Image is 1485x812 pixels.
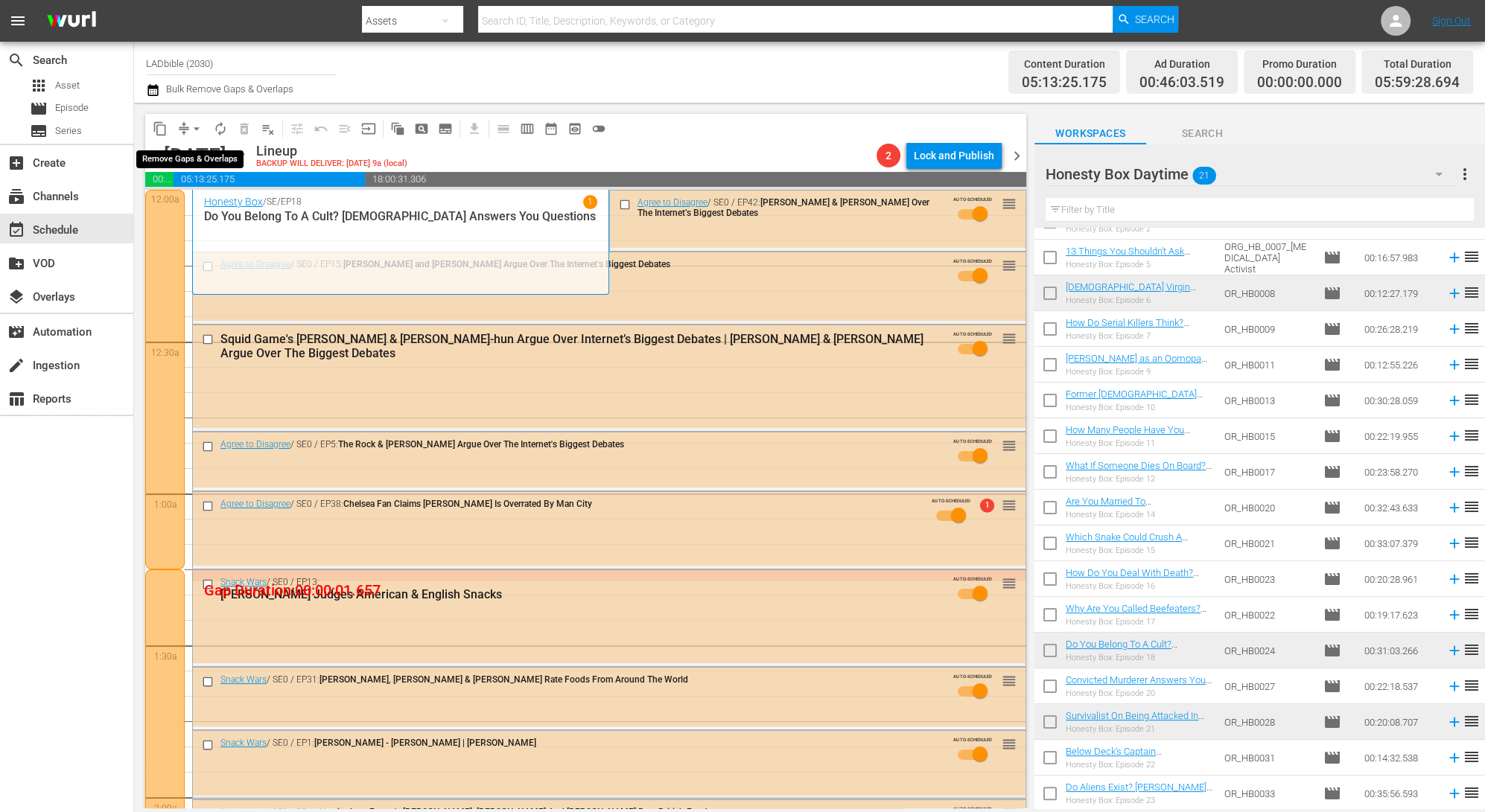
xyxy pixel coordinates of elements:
[1323,784,1341,802] span: Episode
[220,499,935,509] div: / SE0 / EP38:
[1066,331,1212,341] div: Honesty Box: Episode 7
[1432,15,1471,27] a: Sign Out
[164,144,226,168] div: [DATE]
[1323,713,1341,731] span: Episode
[1002,438,1017,454] span: reorder
[953,805,992,812] span: AUTO-SCHEDULED
[9,12,27,30] span: menu
[1463,248,1481,266] span: reorder
[1446,749,1463,766] svg: Add to Schedule
[55,124,82,138] span: Series
[1002,575,1017,590] button: reorder
[256,143,407,159] div: Lineup
[906,142,1002,169] button: Lock and Publish
[343,499,592,509] span: Chelsea Fan Claims [PERSON_NAME] Is Overrated By Man City
[1218,740,1317,776] td: OR_HB0031
[1002,196,1017,211] button: reorder
[953,438,992,444] span: AUTO-SCHEDULED
[204,209,597,223] p: Do You Belong To A Cult? [DEMOGRAPHIC_DATA] Answers You Questions
[1463,391,1481,409] span: reorder
[1066,746,1201,790] a: Below Deck's Captain [PERSON_NAME] Answers Questions On Celebrity Clients & Bermuda Triangle
[30,100,48,118] span: Episode
[267,196,281,207] p: SE /
[1446,607,1463,623] svg: Add to Schedule
[1463,462,1481,480] span: reorder
[148,117,172,141] span: Copy Lineup
[1446,464,1463,480] svg: Add to Schedule
[1323,284,1341,302] span: movie
[1323,606,1341,624] span: Episode
[1066,295,1212,305] div: Honesty Box: Episode 6
[1066,246,1202,268] a: 13 Things You Shouldn't Ask Someone With [MEDICAL_DATA]
[433,117,457,141] span: Create Series Block
[263,196,267,207] p: /
[1066,796,1212,805] div: Honesty Box: Episode 23
[1066,567,1199,601] a: How Do You Deal With Death? Paramedic Answers Your Questions
[1139,54,1224,74] div: Ad Duration
[1066,496,1201,529] a: Are You Married To [PERSON_NAME]? Nun Answers Your Questions
[1463,534,1481,552] span: reorder
[1218,347,1317,383] td: OR_HB0011
[1066,224,1212,234] div: Honesty Box: Episode 2
[1218,633,1317,668] td: OR_HB0024
[953,575,992,582] span: AUTO-SCHEDULED
[1066,389,1203,411] a: Former [DEMOGRAPHIC_DATA] Exposes Inside Secrets
[1066,603,1208,636] a: Why Are You Called Beefeaters? [PERSON_NAME] Reveals Secrets Of Working For Royals
[1066,639,1203,672] a: Do You Belong To A Cult? [DEMOGRAPHIC_DATA] Answers You Questions
[1113,6,1178,33] button: Search
[7,221,25,239] span: Schedule
[1002,673,1017,689] span: reorder
[1375,54,1460,74] div: Total Duration
[1463,605,1481,623] span: reorder
[1218,418,1317,454] td: OR_HB0015
[7,323,25,341] span: Automation
[381,114,410,143] span: Refresh All Search Blocks
[1066,724,1212,734] div: Honesty Box: Episode 21
[1066,781,1212,804] a: Do Aliens Exist? [PERSON_NAME] Answers Your Questions
[1218,311,1317,347] td: OR_HB0009
[1446,249,1463,266] svg: Add to Schedule
[7,51,25,69] span: Search
[7,154,25,172] span: Create
[1446,642,1463,659] svg: Add to Schedule
[1358,311,1440,347] td: 00:26:28.219
[1446,785,1463,802] svg: Add to Schedule
[1022,74,1107,92] span: 05:13:25.175
[55,78,80,93] span: Asset
[1002,258,1017,272] button: reorder
[637,197,929,218] span: [PERSON_NAME] & [PERSON_NAME] Over The Internet’s Biggest Debates
[1358,347,1440,383] td: 00:12:55.226
[361,121,376,136] span: input
[220,332,943,360] div: Squid Game's [PERSON_NAME] & [PERSON_NAME]-hun Argue Over Internet’s Biggest Debates | [PERSON_NA...
[1358,383,1440,418] td: 00:30:28.059
[914,142,994,169] div: Lock and Publish
[220,674,943,685] div: / SE0 / EP31:
[177,121,191,136] span: compress
[1358,668,1440,704] td: 00:22:18.537
[1323,391,1341,409] span: Episode
[357,117,381,141] span: Update Metadata from Key Asset
[1375,74,1460,92] span: 05:59:28.694
[1446,535,1463,552] svg: Add to Schedule
[1358,490,1440,525] td: 00:32:43.633
[1066,367,1212,377] div: Honesty Box: Episode 9
[1358,240,1440,275] td: 00:16:57.983
[204,196,263,208] a: Honesty Box
[588,196,593,207] p: 1
[1066,531,1188,565] a: Which Snake Could Crush A Human? [PERSON_NAME] Answers Your Questions
[309,117,333,141] span: Revert to Primary Episode
[1463,498,1481,516] span: reorder
[1463,319,1481,337] span: reorder
[544,121,559,136] span: date_range_outlined
[1323,749,1341,767] span: Episode
[1218,490,1317,525] td: OR_HB0020
[1002,196,1017,212] span: reorder
[1218,668,1317,704] td: OR_HB0027
[153,121,168,136] span: content_copy
[1139,74,1224,92] span: 00:46:03.519
[1323,463,1341,481] span: Episode
[1218,525,1317,561] td: OR_HB0021
[1358,776,1440,811] td: 00:35:56.593
[1446,321,1463,337] svg: Add to Schedule
[1463,712,1481,730] span: reorder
